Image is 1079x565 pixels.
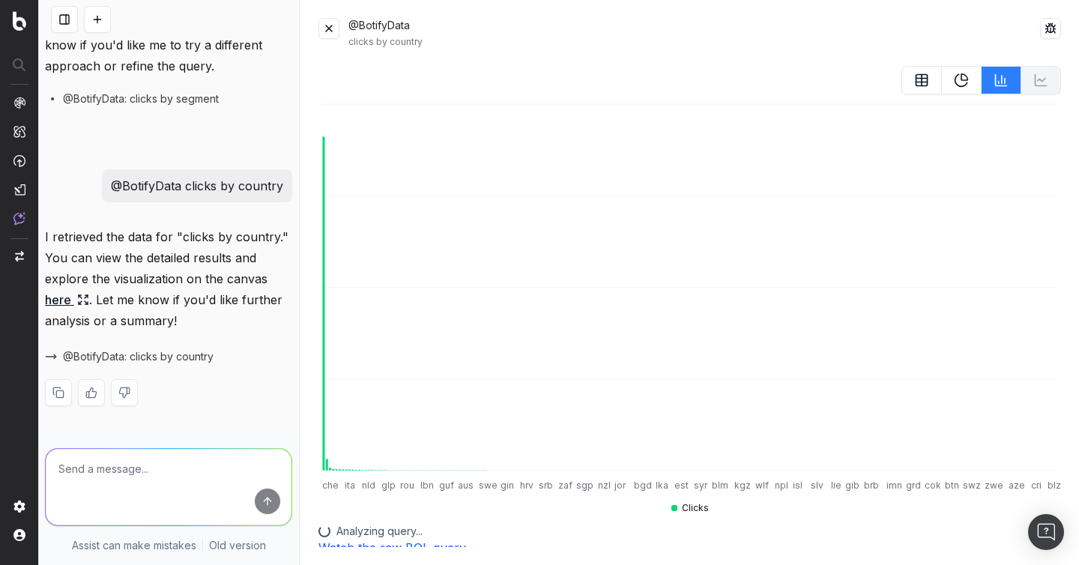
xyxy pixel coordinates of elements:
button: Not available for current data [1021,66,1061,94]
tspan: nzl [598,480,611,491]
img: Activation [13,154,25,167]
tspan: cri [1031,480,1042,491]
img: Switch project [15,251,24,262]
button: PieChart [942,66,982,94]
tspan: gib [845,480,859,491]
tspan: grd [907,480,922,491]
a: Watch the raw BQL query [318,540,466,555]
tspan: syr [695,480,709,491]
tspan: isl [793,480,803,491]
img: Assist [13,212,25,225]
tspan: srb [539,480,554,491]
img: Intelligence [13,125,25,138]
tspan: guf [439,480,454,491]
tspan: gin [501,480,515,491]
tspan: che [322,480,339,491]
tspan: nld [363,480,376,491]
p: @BotifyData clicks by country [111,175,283,196]
tspan: lka [656,480,669,491]
tspan: slv [811,480,823,491]
tspan: swe [479,480,498,491]
img: Botify logo [13,11,26,31]
span: @BotifyData: clicks by country [63,349,214,364]
tspan: blz [1048,480,1062,491]
div: Open Intercom Messenger [1028,514,1064,550]
p: I retrieved the data for "clicks by country." You can view the detailed results and explore the v... [45,226,292,331]
span: Clicks [682,502,709,514]
div: Analyzing query... [318,524,1061,539]
tspan: jor [614,480,627,491]
tspan: brb [865,480,880,491]
tspan: est [674,480,689,491]
tspan: imn [886,480,902,491]
tspan: npl [775,480,788,491]
a: Old version [209,538,266,553]
tspan: aze [1009,480,1025,491]
button: @BotifyData: clicks by country [45,349,232,364]
tspan: swz [963,480,981,491]
button: table [901,66,942,94]
img: My account [13,529,25,541]
tspan: btn [946,480,960,491]
tspan: kgz [735,480,752,491]
tspan: hrv [520,480,534,491]
img: Analytics [13,97,25,109]
tspan: sgp [576,480,593,491]
tspan: wlf [755,480,769,491]
tspan: ita [345,480,355,491]
span: @BotifyData: clicks by segment [63,91,219,106]
tspan: lie [831,480,841,491]
tspan: zaf [559,480,573,491]
tspan: glp [381,480,396,491]
tspan: aus [458,480,474,491]
tspan: blm [712,480,728,491]
button: BarChart [982,66,1021,94]
div: clicks by country [348,36,1040,48]
div: @BotifyData [348,18,1040,48]
img: Setting [13,501,25,513]
img: Studio [13,184,25,196]
a: here [45,289,89,310]
tspan: lbn [420,480,434,491]
tspan: rou [401,480,415,491]
tspan: zwe [985,480,1004,491]
p: Assist can make mistakes [72,538,196,553]
tspan: cok [925,480,941,491]
tspan: bgd [634,480,652,491]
